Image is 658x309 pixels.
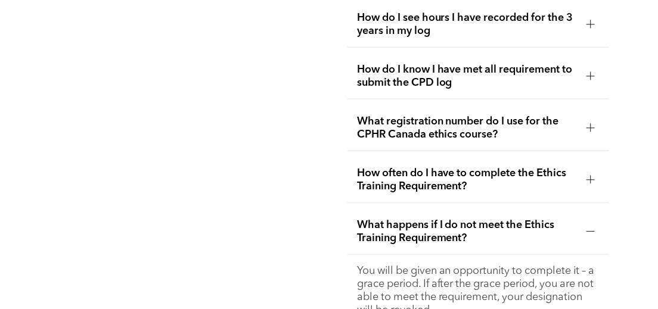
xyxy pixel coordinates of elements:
[357,115,577,141] span: What registration number do I use for the CPHR Canada ethics course?
[357,219,577,245] span: What happens if I do not meet the Ethics Training Requirement?
[357,167,577,193] span: How often do I have to complete the Ethics Training Requirement?
[357,11,577,38] span: How do I see hours I have recorded for the 3 years in my log
[357,63,577,89] span: How do I know I have met all requirement to submit the CPD log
